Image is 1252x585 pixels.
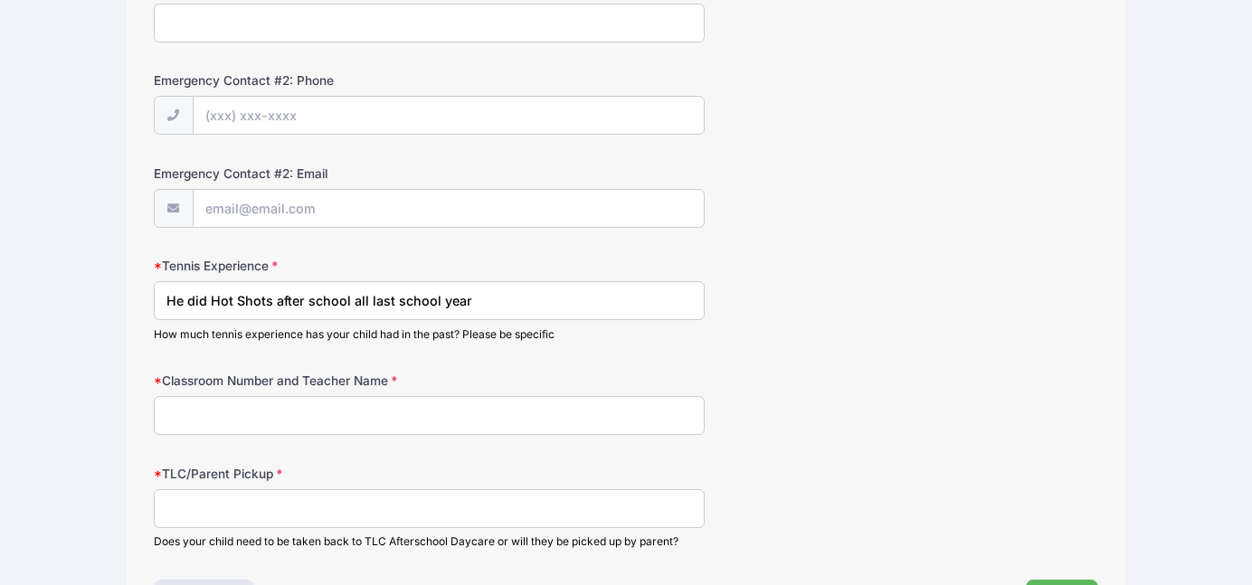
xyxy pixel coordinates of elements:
[154,465,469,483] label: TLC/Parent Pickup
[154,533,705,550] div: Does your child need to be taken back to TLC Afterschool Daycare or will they be picked up by par...
[154,326,705,343] div: How much tennis experience has your child had in the past? Please be specific
[154,372,469,390] label: Classroom Number and Teacher Name
[154,165,469,183] label: Emergency Contact #2: Email
[193,96,705,135] input: (xxx) xxx-xxxx
[193,189,705,228] input: email@email.com
[154,257,469,275] label: Tennis Experience
[154,71,469,90] label: Emergency Contact #2: Phone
